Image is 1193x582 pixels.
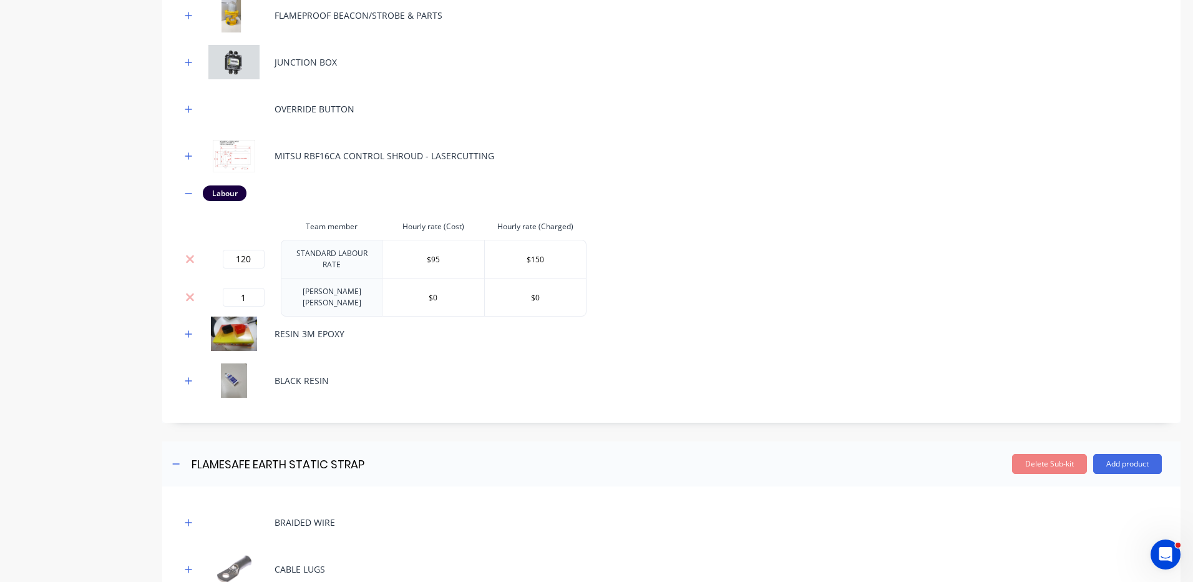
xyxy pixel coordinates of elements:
[382,250,484,269] input: $0.0000
[1093,454,1162,474] button: Add product
[275,9,442,22] div: FLAMEPROOF BEACON/STROBE & PARTS
[203,139,265,173] img: MITSU RBF16CA CONTROL SHROUD - LASERCUTTING
[275,102,354,116] div: OVERRIDE BUTTON
[485,214,587,240] th: Hourly rate (Charged)
[275,327,344,340] div: RESIN 3M EPOXY
[382,288,484,307] input: $0.0000
[203,363,265,398] img: BLACK RESIN
[223,250,265,269] input: 0
[1151,540,1181,570] iframe: Intercom live chat
[382,214,484,240] th: Hourly rate (Cost)
[275,56,337,69] div: JUNCTION BOX
[203,317,265,351] img: RESIN 3M EPOXY
[190,455,411,473] input: Enter sub-kit name
[275,563,325,576] div: CABLE LUGS
[281,214,382,240] th: Team member
[203,185,246,200] div: Labour
[275,374,329,387] div: BLACK RESIN
[485,288,586,307] input: $0.0000
[1012,454,1087,474] button: Delete Sub-kit
[223,288,265,307] input: 0
[275,516,335,529] div: BRAIDED WIRE
[281,278,382,317] td: [PERSON_NAME] [PERSON_NAME]
[485,250,586,269] input: $0.0000
[275,149,494,162] div: MITSU RBF16CA CONTROL SHROUD - LASERCUTTING
[203,45,265,79] img: JUNCTION BOX
[281,240,382,278] td: STANDARD LABOUR RATE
